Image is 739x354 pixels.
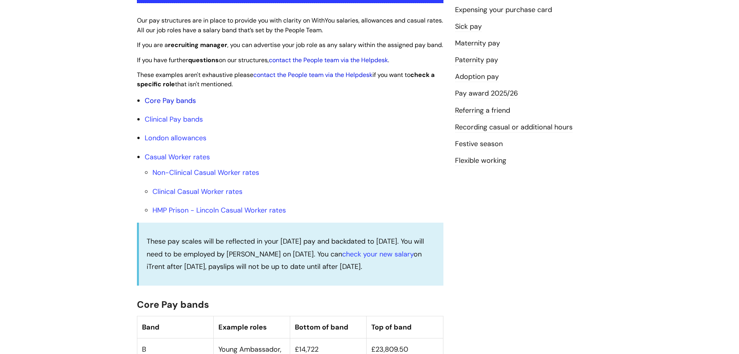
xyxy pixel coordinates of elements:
th: Band [137,316,213,338]
strong: questions [188,56,219,64]
a: Casual Worker rates [145,152,210,162]
th: Bottom of band [290,316,367,338]
span: Our pay structures are in place to provide you with clarity on WithYou salaries, allowances and c... [137,16,443,34]
a: London allowances [145,133,206,143]
a: Clinical Pay bands [145,115,203,124]
a: Festive season [455,139,503,149]
a: Clinical Casual Worker rates [152,187,242,196]
span: If you have further on our structures, . [137,56,389,64]
a: Sick pay [455,22,482,32]
a: contact the People team via the Helpdesk [253,71,372,79]
a: contact the People team via the Helpdesk [269,56,388,64]
a: Maternity pay [455,38,500,49]
a: Flexible working [455,156,506,166]
a: Adoption pay [455,72,499,82]
a: Pay award 2025/26 [455,89,518,99]
a: Core Pay bands [145,96,196,105]
a: Recording casual or additional hours [455,122,573,133]
span: These examples aren't exhaustive please if you want to that isn't mentioned. [137,71,434,89]
th: Example roles [213,316,290,338]
a: check your new salary [342,249,414,259]
a: HMP Prison - Lincoln Casual Worker rates [152,206,286,215]
span: Core Pay bands [137,298,209,310]
a: Referring a friend [455,106,510,116]
a: Paternity pay [455,55,498,65]
span: If you are a , you can advertise your job role as any salary within the assigned pay band. [137,41,443,49]
strong: recruiting manager [168,41,227,49]
a: Expensing your purchase card [455,5,552,15]
p: These pay scales will be reflected in your [DATE] pay and backdated to [DATE]. You will need to b... [147,235,436,273]
a: Non-Clinical Casual Worker rates [152,168,259,177]
th: Top of band [367,316,443,338]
